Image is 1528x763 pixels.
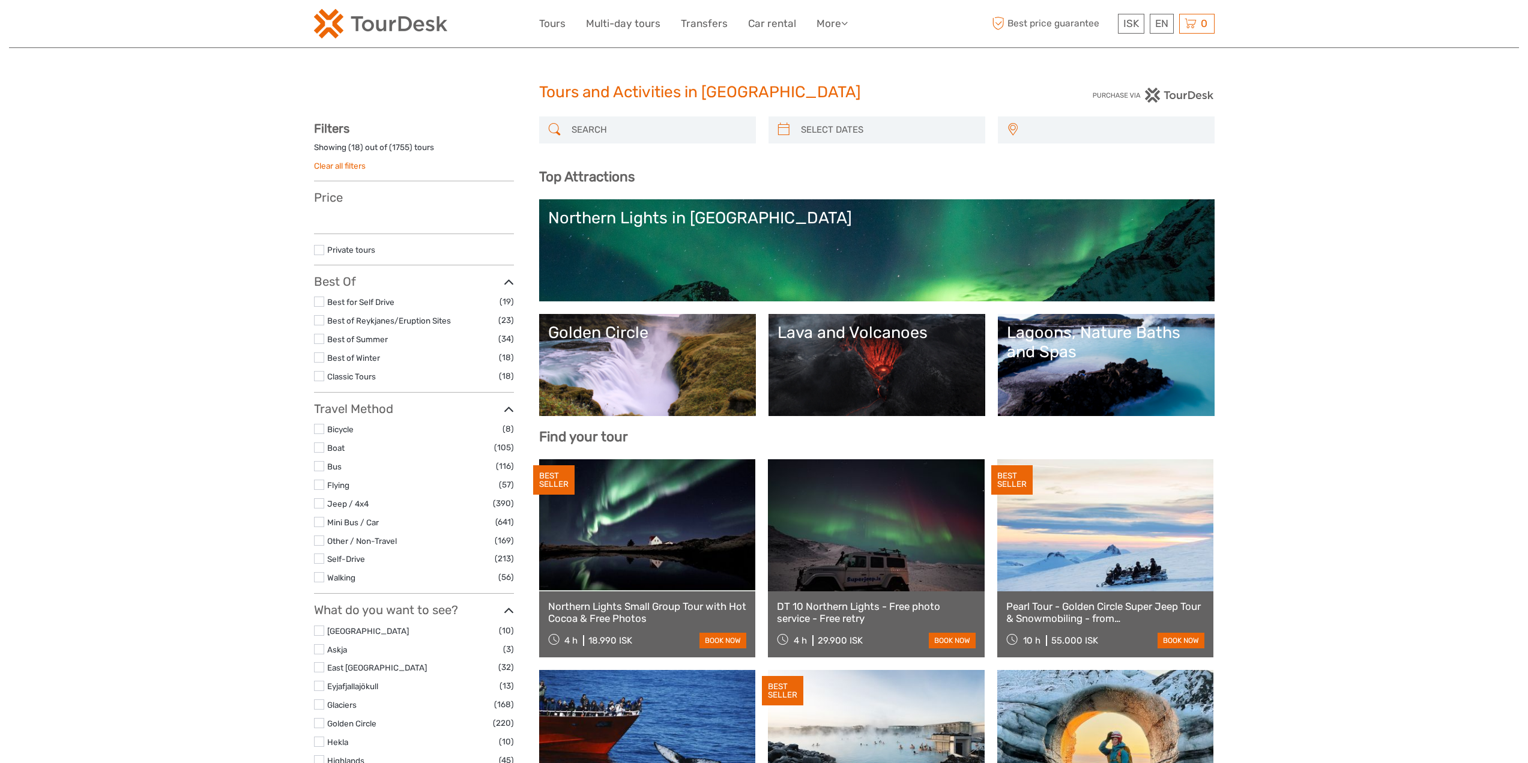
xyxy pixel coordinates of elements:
[351,142,360,153] label: 18
[327,663,427,672] a: East [GEOGRAPHIC_DATA]
[498,332,514,346] span: (34)
[564,635,578,646] span: 4 h
[778,323,976,407] a: Lava and Volcanoes
[327,554,365,564] a: Self-Drive
[327,353,380,363] a: Best of Winter
[1123,17,1139,29] span: ISK
[327,443,345,453] a: Boat
[314,161,366,170] a: Clear all filters
[314,9,447,38] img: 120-15d4194f-c635-41b9-a512-a3cb382bfb57_logo_small.png
[314,402,514,416] h3: Travel Method
[817,15,848,32] a: More
[327,316,451,325] a: Best of Reykjanes/Eruption Sites
[494,441,514,454] span: (105)
[989,14,1115,34] span: Best price guarantee
[548,208,1206,228] div: Northern Lights in [GEOGRAPHIC_DATA]
[327,245,375,255] a: Private tours
[762,676,803,706] div: BEST SELLER
[498,660,514,674] span: (32)
[1051,635,1098,646] div: 55.000 ISK
[548,208,1206,292] a: Northern Lights in [GEOGRAPHIC_DATA]
[327,573,355,582] a: Walking
[327,462,342,471] a: Bus
[1199,17,1209,29] span: 0
[1092,88,1214,103] img: PurchaseViaTourDesk.png
[567,119,750,140] input: SEARCH
[494,698,514,711] span: (168)
[327,681,378,691] a: Eyjafjallajökull
[392,142,409,153] label: 1755
[499,478,514,492] span: (57)
[327,536,397,546] a: Other / Non-Travel
[539,169,635,185] b: Top Attractions
[327,297,394,307] a: Best for Self Drive
[499,351,514,364] span: (18)
[1023,635,1040,646] span: 10 h
[327,700,357,710] a: Glaciers
[539,429,628,445] b: Find your tour
[327,737,348,747] a: Hekla
[314,190,514,205] h3: Price
[794,635,807,646] span: 4 h
[818,635,863,646] div: 29.900 ISK
[586,15,660,32] a: Multi-day tours
[499,624,514,638] span: (10)
[495,515,514,529] span: (641)
[327,626,409,636] a: [GEOGRAPHIC_DATA]
[1007,323,1206,407] a: Lagoons, Nature Baths and Spas
[539,15,566,32] a: Tours
[327,719,376,728] a: Golden Circle
[778,323,976,342] div: Lava and Volcanoes
[533,465,575,495] div: BEST SELLER
[498,313,514,327] span: (23)
[991,465,1033,495] div: BEST SELLER
[327,334,388,344] a: Best of Summer
[495,534,514,547] span: (169)
[1006,600,1205,625] a: Pearl Tour - Golden Circle Super Jeep Tour & Snowmobiling - from [GEOGRAPHIC_DATA]
[748,15,796,32] a: Car rental
[499,369,514,383] span: (18)
[496,459,514,473] span: (116)
[314,603,514,617] h3: What do you want to see?
[493,496,514,510] span: (390)
[588,635,632,646] div: 18.990 ISK
[495,552,514,565] span: (213)
[499,735,514,749] span: (10)
[314,121,349,136] strong: Filters
[327,424,354,434] a: Bicycle
[699,633,746,648] a: book now
[929,633,976,648] a: book now
[503,422,514,436] span: (8)
[314,142,514,160] div: Showing ( ) out of ( ) tours
[548,600,747,625] a: Northern Lights Small Group Tour with Hot Cocoa & Free Photos
[314,274,514,289] h3: Best Of
[539,83,989,102] h1: Tours and Activities in [GEOGRAPHIC_DATA]
[498,570,514,584] span: (56)
[327,372,376,381] a: Classic Tours
[500,679,514,693] span: (13)
[681,15,728,32] a: Transfers
[493,716,514,730] span: (220)
[327,480,349,490] a: Flying
[327,645,347,654] a: Askja
[503,642,514,656] span: (3)
[548,323,747,407] a: Golden Circle
[327,499,369,508] a: Jeep / 4x4
[1158,633,1204,648] a: book now
[1150,14,1174,34] div: EN
[500,295,514,309] span: (19)
[796,119,979,140] input: SELECT DATES
[777,600,976,625] a: DT 10 Northern Lights - Free photo service - Free retry
[327,517,379,527] a: Mini Bus / Car
[1007,323,1206,362] div: Lagoons, Nature Baths and Spas
[548,323,747,342] div: Golden Circle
